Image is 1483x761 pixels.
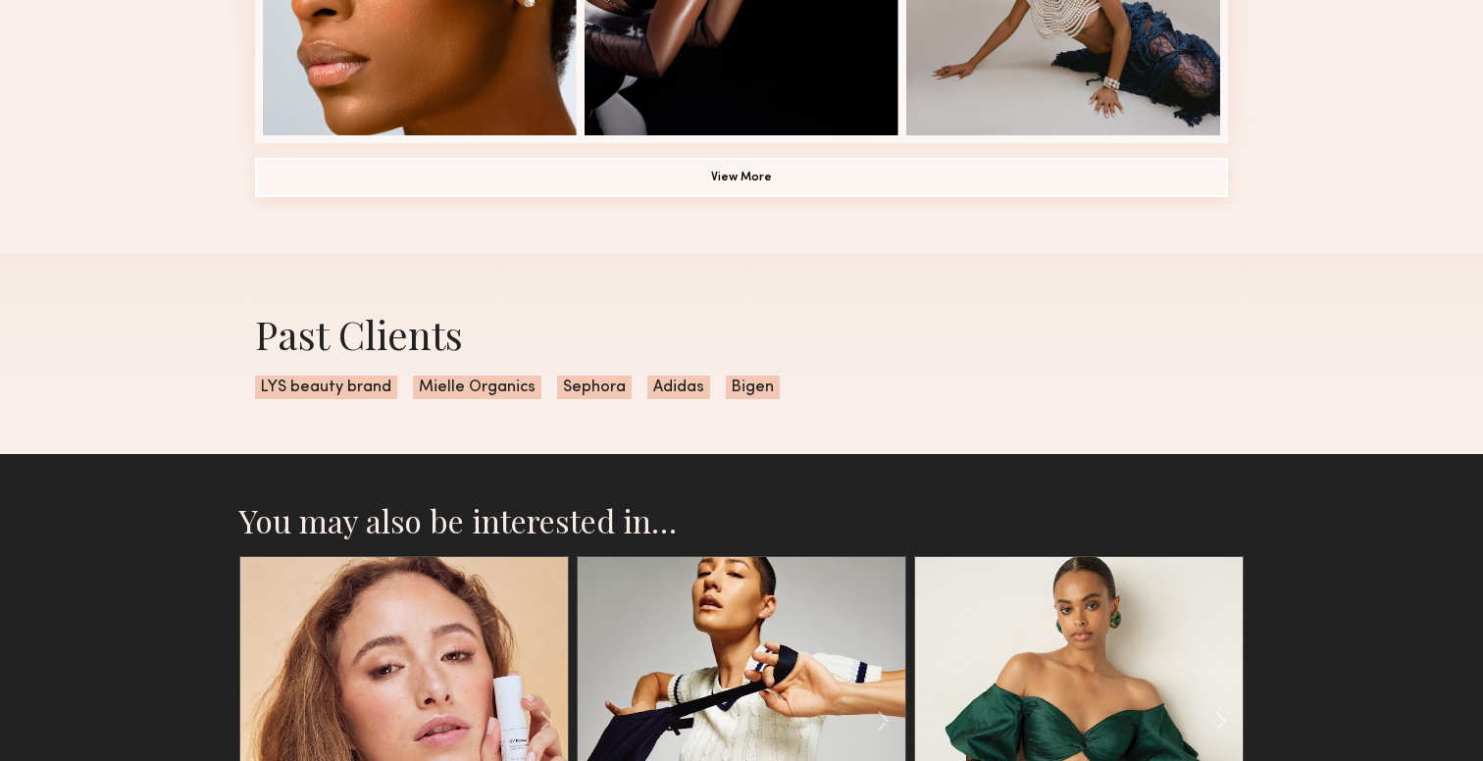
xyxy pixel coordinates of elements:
[255,376,397,399] span: LYS beauty brand
[255,158,1228,197] button: View More
[413,376,541,399] span: Mielle Organics
[239,501,1244,540] h2: You may also be interested in…
[647,376,710,399] span: Adidas
[255,308,1228,360] div: Past Clients
[726,376,780,399] span: Bigen
[557,376,632,399] span: Sephora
